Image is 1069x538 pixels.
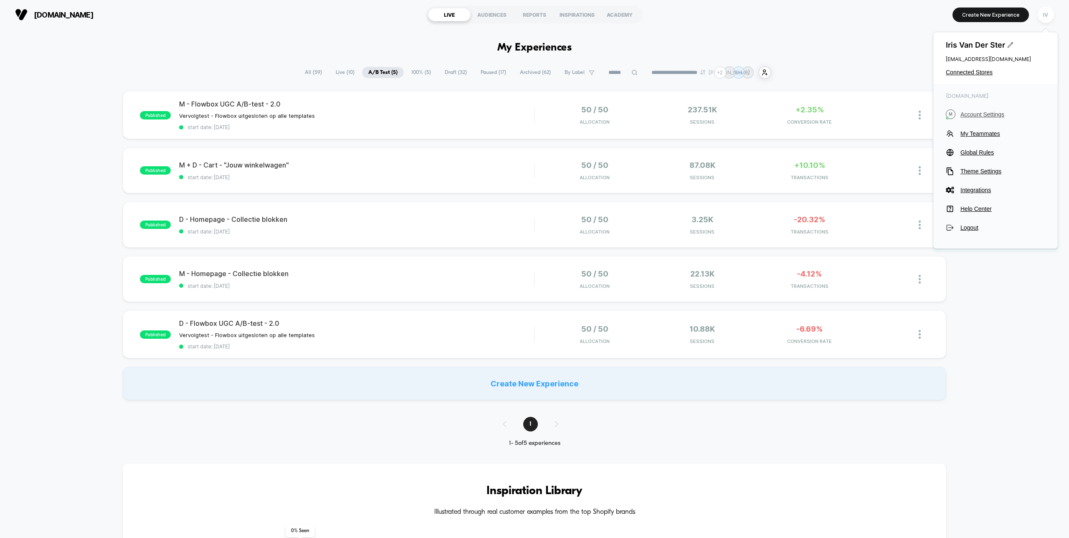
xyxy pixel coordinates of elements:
span: +10.10% [794,161,825,170]
span: Allocation [580,229,610,235]
span: Sessions [651,175,754,180]
span: D - Homepage - Collectie blokken [179,215,534,223]
span: Allocation [580,119,610,125]
div: IV [1038,7,1054,23]
span: A/B Test ( 5 ) [362,67,404,78]
span: 0 % Seen [286,525,314,537]
span: Vervolgtest - Flowbox uitgesloten op alle templates [179,332,315,338]
span: My Teammates [960,130,1045,137]
h4: Illustrated through real customer examples from the top Shopify brands [148,508,921,516]
span: Draft ( 32 ) [438,67,473,78]
div: + 2 [714,66,726,79]
img: end [700,70,705,75]
img: close [919,166,921,175]
div: ACADEMY [598,8,641,21]
span: start date: [DATE] [179,343,534,350]
span: start date: [DATE] [179,174,534,180]
div: INSPIRATIONS [556,8,598,21]
span: Logout [960,224,1045,231]
h1: My Experiences [497,42,572,54]
button: Connected Stores [946,69,1045,76]
button: Integrations [946,186,1045,194]
img: Visually logo [15,8,28,21]
span: M - Homepage - Collectie blokken [179,269,534,278]
p: [PERSON_NAME] [709,69,750,76]
img: close [919,221,921,229]
span: Allocation [580,338,610,344]
span: published [140,221,171,229]
span: Sessions [651,119,754,125]
span: Sessions [651,338,754,344]
span: +2.35% [795,105,824,114]
span: M + D - Cart - "Jouw winkelwagen" [179,161,534,169]
span: start date: [DATE] [179,283,534,289]
span: 87.08k [689,161,715,170]
img: close [919,330,921,339]
button: MAccount Settings [946,109,1045,119]
span: published [140,111,171,119]
span: All ( 59 ) [299,67,328,78]
span: M - Flowbox UGC A/B-test - 2.0 [179,100,534,108]
button: My Teammates [946,129,1045,138]
span: Theme Settings [960,168,1045,175]
button: Global Rules [946,148,1045,157]
span: TRANSACTIONS [758,283,861,289]
span: Account Settings [960,111,1045,118]
span: [EMAIL_ADDRESS][DOMAIN_NAME] [946,56,1045,62]
span: [DOMAIN_NAME] [946,92,1045,99]
button: [DOMAIN_NAME] [13,8,96,21]
span: D - Flowbox UGC A/B-test - 2.0 [179,319,534,327]
span: TRANSACTIONS [758,229,861,235]
span: Iris Van Der Ster [946,41,1045,49]
span: start date: [DATE] [179,228,534,235]
span: 10.88k [689,325,715,333]
span: -20.32% [794,215,825,224]
span: 3.25k [692,215,713,224]
img: close [919,111,921,119]
i: M [946,109,955,119]
div: Create New Experience [123,367,946,400]
button: Create New Experience [952,8,1029,22]
span: Archived ( 62 ) [514,67,557,78]
span: Global Rules [960,149,1045,156]
span: Integrations [960,187,1045,193]
span: [DOMAIN_NAME] [34,10,94,19]
span: published [140,275,171,283]
button: Theme Settings [946,167,1045,175]
span: 50 / 50 [581,325,608,333]
span: CONVERSION RATE [758,119,861,125]
span: 100% ( 5 ) [405,67,437,78]
span: Sessions [651,283,754,289]
div: LIVE [428,8,471,21]
span: CONVERSION RATE [758,338,861,344]
span: Help Center [960,206,1045,212]
span: By Label [565,69,585,76]
span: Paused ( 17 ) [474,67,512,78]
span: Sessions [651,229,754,235]
span: 50 / 50 [581,105,608,114]
div: REPORTS [513,8,556,21]
span: 50 / 50 [581,269,608,278]
span: published [140,330,171,339]
img: close [919,275,921,284]
span: -6.69% [796,325,823,333]
button: Logout [946,223,1045,232]
span: Vervolgtest - Flowbox uitgesloten op alle templates [179,112,315,119]
span: published [140,166,171,175]
button: IV [1035,6,1056,23]
span: TRANSACTIONS [758,175,861,180]
span: Allocation [580,283,610,289]
span: Allocation [580,175,610,180]
span: -4.12% [797,269,822,278]
span: 237.51k [688,105,717,114]
span: 50 / 50 [581,161,608,170]
h3: Inspiration Library [148,485,921,498]
button: Help Center [946,205,1045,213]
div: 1 - 5 of 5 experiences [494,440,575,447]
div: AUDIENCES [471,8,513,21]
span: 22.13k [690,269,714,278]
span: 1 [523,417,538,431]
span: Live ( 10 ) [329,67,361,78]
span: start date: [DATE] [179,124,534,130]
